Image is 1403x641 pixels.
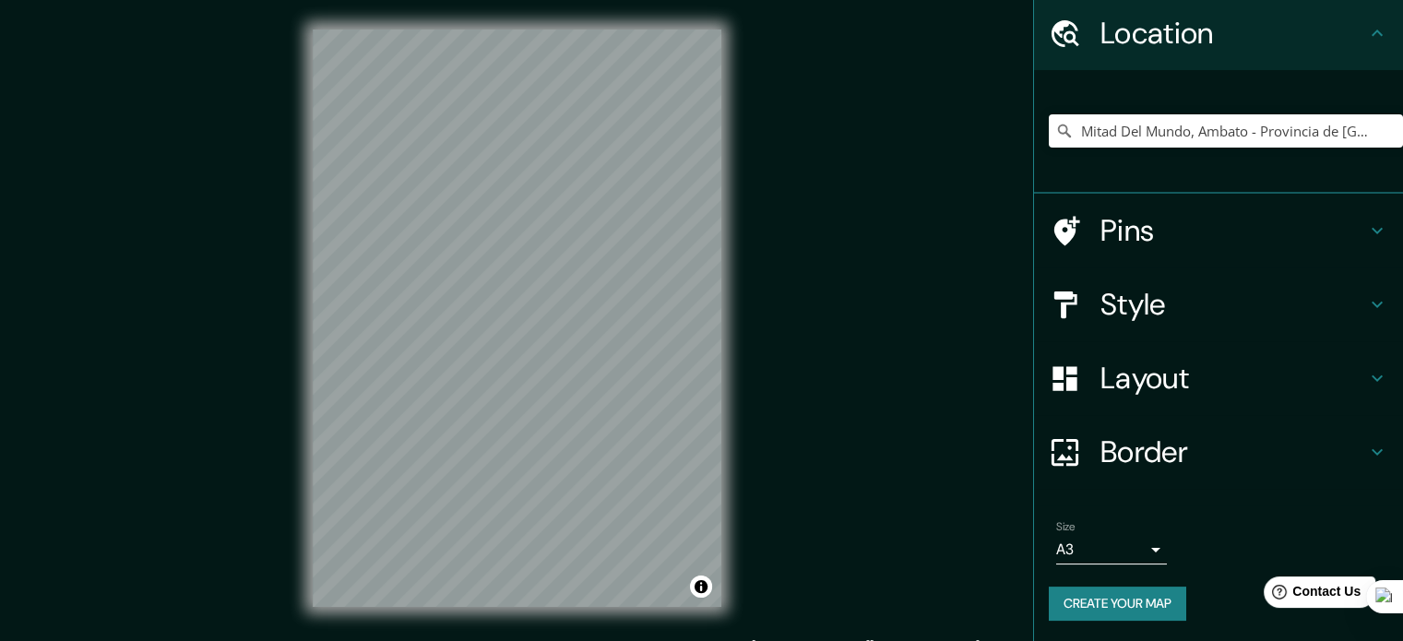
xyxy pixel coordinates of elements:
[313,30,721,607] canvas: Map
[1034,341,1403,415] div: Layout
[1049,587,1186,621] button: Create your map
[1034,194,1403,267] div: Pins
[1100,286,1366,323] h4: Style
[1100,15,1366,52] h4: Location
[1100,212,1366,249] h4: Pins
[1100,360,1366,397] h4: Layout
[1056,535,1167,564] div: A3
[690,576,712,598] button: Toggle attribution
[1034,267,1403,341] div: Style
[1056,519,1076,535] label: Size
[1049,114,1403,148] input: Pick your city or area
[1034,415,1403,489] div: Border
[1100,433,1366,470] h4: Border
[1239,569,1383,621] iframe: Help widget launcher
